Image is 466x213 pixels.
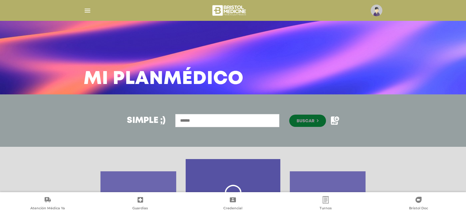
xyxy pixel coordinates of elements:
[187,196,279,212] a: Credencial
[1,196,94,212] a: Atención Médica Ya
[84,7,91,14] img: Cober_menu-lines-white.svg
[320,206,332,211] span: Turnos
[132,206,148,211] span: Guardias
[409,206,428,211] span: Bristol Doc
[30,206,65,211] span: Atención Médica Ya
[94,196,187,212] a: Guardias
[127,116,165,125] h3: Simple ;)
[372,196,465,212] a: Bristol Doc
[279,196,372,212] a: Turnos
[297,119,314,123] span: Buscar
[211,3,248,18] img: bristol-medicine-blanco.png
[84,71,244,87] h3: Mi Plan Médico
[223,206,242,211] span: Credencial
[289,115,326,127] button: Buscar
[371,5,382,16] img: profile-placeholder.svg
